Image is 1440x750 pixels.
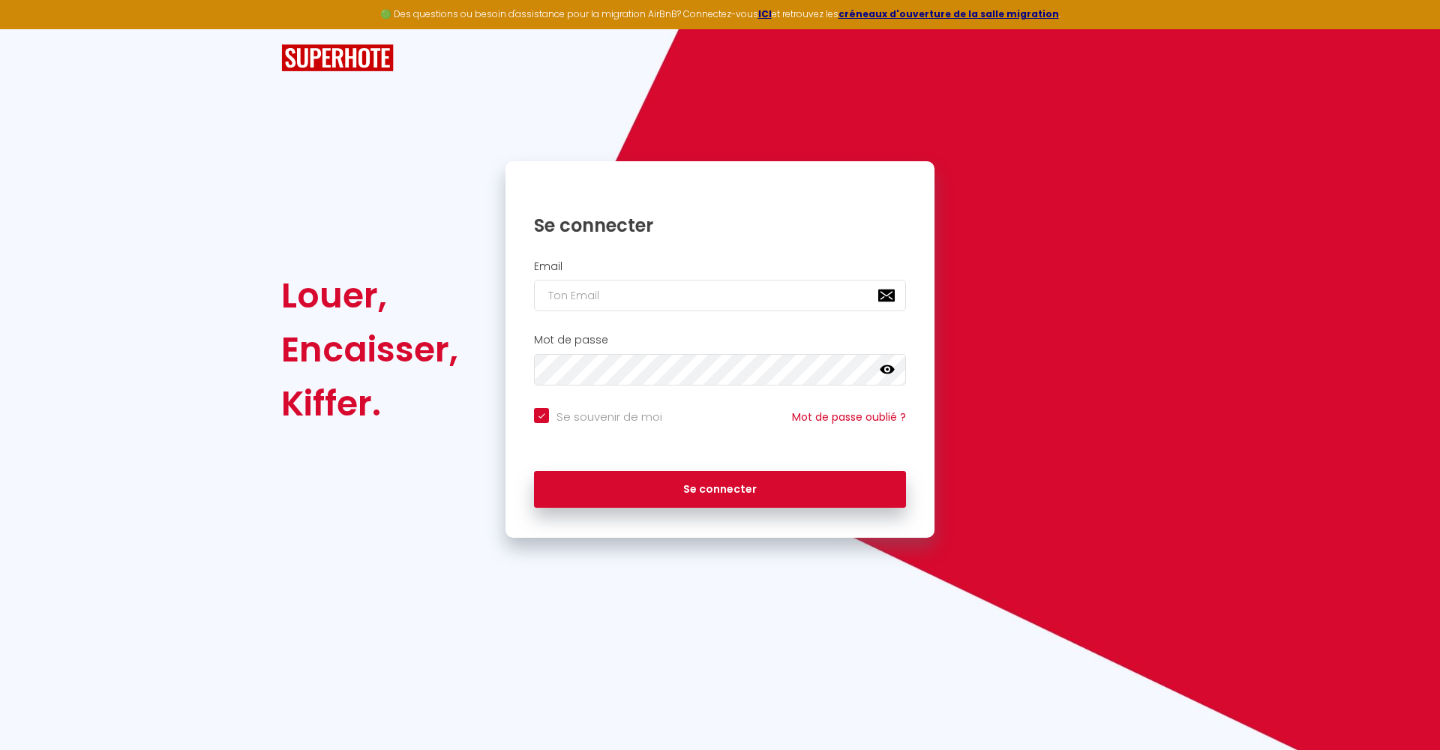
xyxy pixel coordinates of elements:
[281,268,458,322] div: Louer,
[12,6,57,51] button: Ouvrir le widget de chat LiveChat
[534,260,906,273] h2: Email
[792,409,906,424] a: Mot de passe oublié ?
[838,7,1059,20] a: créneaux d'ouverture de la salle migration
[534,334,906,346] h2: Mot de passe
[281,376,458,430] div: Kiffer.
[534,280,906,311] input: Ton Email
[281,322,458,376] div: Encaisser,
[534,214,906,237] h1: Se connecter
[534,471,906,508] button: Se connecter
[758,7,772,20] a: ICI
[281,44,394,72] img: SuperHote logo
